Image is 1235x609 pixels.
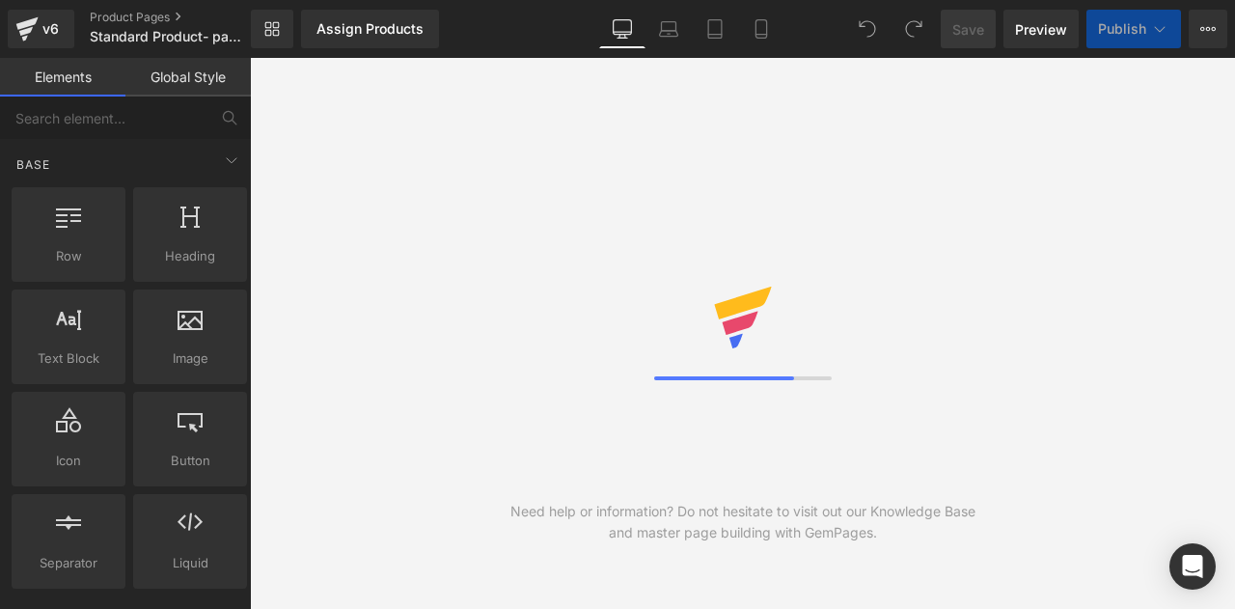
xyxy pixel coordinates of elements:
[139,348,241,369] span: Image
[496,501,989,543] div: Need help or information? Do not hesitate to visit out our Knowledge Base and master page buildin...
[17,553,120,573] span: Separator
[1169,543,1216,590] div: Open Intercom Messenger
[90,10,278,25] a: Product Pages
[599,10,645,48] a: Desktop
[645,10,692,48] a: Laptop
[17,348,120,369] span: Text Block
[692,10,738,48] a: Tablet
[39,16,63,42] div: v6
[952,19,984,40] span: Save
[738,10,784,48] a: Mobile
[316,21,424,37] div: Assign Products
[1015,19,1067,40] span: Preview
[125,58,251,97] a: Global Style
[17,246,120,266] span: Row
[848,10,887,48] button: Undo
[139,553,241,573] span: Liquid
[139,451,241,471] span: Button
[139,246,241,266] span: Heading
[894,10,933,48] button: Redo
[17,451,120,471] span: Icon
[14,155,52,174] span: Base
[1098,21,1146,37] span: Publish
[1189,10,1227,48] button: More
[8,10,74,48] a: v6
[1086,10,1181,48] button: Publish
[251,10,293,48] a: New Library
[1003,10,1079,48] a: Preview
[90,29,241,44] span: Standard Product- pants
